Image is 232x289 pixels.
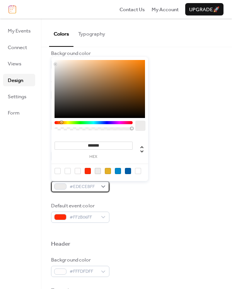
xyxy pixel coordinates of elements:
[51,240,71,248] div: Header
[3,57,35,70] a: Views
[85,168,91,174] div: rgb(255, 43, 6)
[105,168,111,174] div: rgb(228, 176, 39)
[3,41,35,53] a: Connect
[9,5,16,14] img: logo
[55,168,61,174] div: rgba(0, 0, 0, 0)
[75,168,81,174] div: rgb(255, 253, 253)
[8,93,26,101] span: Settings
[70,268,97,275] span: #FFFDFDFF
[8,109,20,117] span: Form
[51,256,108,264] div: Background color
[8,60,21,68] span: Views
[3,74,35,86] a: Design
[49,19,73,46] button: Colors
[115,168,121,174] div: rgb(0, 136, 203)
[73,19,110,46] button: Typography
[152,6,179,14] span: My Account
[119,5,145,13] a: Contact Us
[3,90,35,103] a: Settings
[65,168,71,174] div: rgb(255, 255, 255)
[8,77,23,84] span: Design
[135,168,141,174] div: rgba(228, 163, 184, 0)
[3,106,35,119] a: Form
[70,183,97,191] span: #EDECEBFF
[185,3,223,15] button: Upgrade🚀
[152,5,179,13] a: My Account
[119,6,145,14] span: Contact Us
[125,168,131,174] div: rgb(0, 94, 168)
[51,50,108,57] div: Background color
[51,202,108,210] div: Default event color
[95,168,101,174] div: rgb(237, 236, 235)
[8,44,27,51] span: Connect
[8,27,31,35] span: My Events
[3,24,35,37] a: My Events
[70,214,97,221] span: #FF2B06FF
[189,6,220,14] span: Upgrade 🚀
[55,155,133,159] label: hex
